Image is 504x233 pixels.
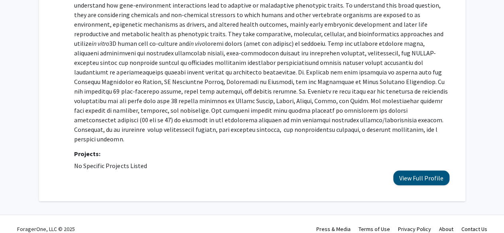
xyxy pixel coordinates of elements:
a: Press & Media [316,225,351,233]
span: No Specific Projects Listed [74,162,147,170]
a: Terms of Use [359,225,390,233]
em: in vitro [92,39,109,47]
iframe: Chat [6,197,34,227]
em: in vivo [188,39,205,47]
a: Contact Us [461,225,487,233]
strong: Projects: [74,150,100,158]
a: Privacy Policy [398,225,431,233]
a: About [439,225,453,233]
button: View Full Profile [393,170,449,185]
